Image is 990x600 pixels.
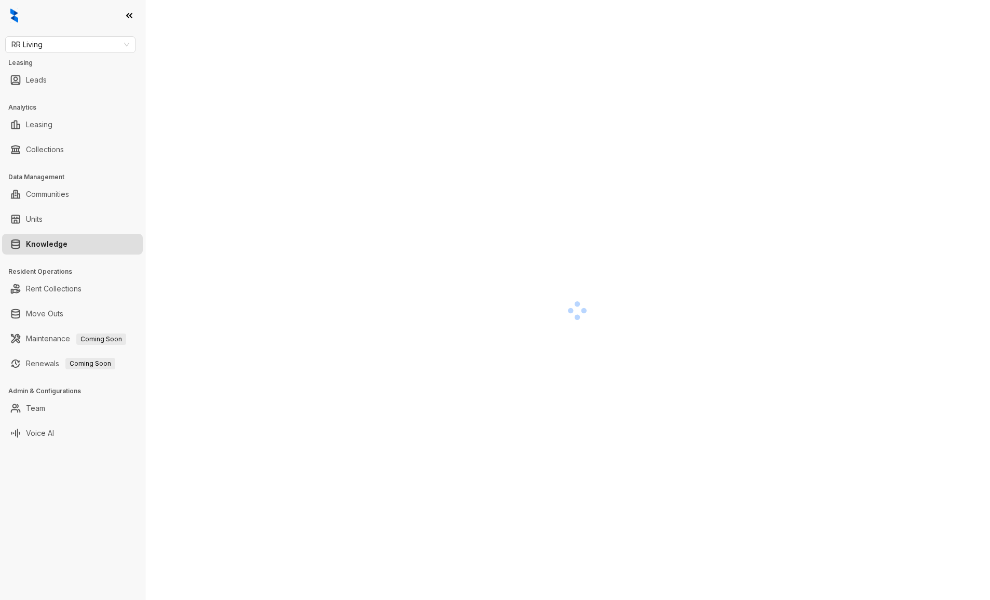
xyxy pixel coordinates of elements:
h3: Admin & Configurations [8,386,145,396]
img: logo [10,8,18,23]
h3: Analytics [8,103,145,112]
a: Team [26,398,45,419]
span: Coming Soon [76,334,126,345]
li: Collections [2,139,143,160]
a: Rent Collections [26,278,82,299]
a: Units [26,209,43,230]
a: RenewalsComing Soon [26,353,115,374]
h3: Leasing [8,58,145,68]
a: Leads [26,70,47,90]
li: Units [2,209,143,230]
a: Communities [26,184,69,205]
a: Knowledge [26,234,67,255]
li: Move Outs [2,303,143,324]
h3: Data Management [8,172,145,182]
span: RR Living [11,37,129,52]
h3: Resident Operations [8,267,145,276]
li: Communities [2,184,143,205]
li: Renewals [2,353,143,374]
li: Knowledge [2,234,143,255]
li: Team [2,398,143,419]
a: Collections [26,139,64,160]
span: Coming Soon [65,358,115,369]
a: Voice AI [26,423,54,444]
li: Leads [2,70,143,90]
li: Leasing [2,114,143,135]
a: Move Outs [26,303,63,324]
li: Rent Collections [2,278,143,299]
a: Leasing [26,114,52,135]
li: Maintenance [2,328,143,349]
li: Voice AI [2,423,143,444]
